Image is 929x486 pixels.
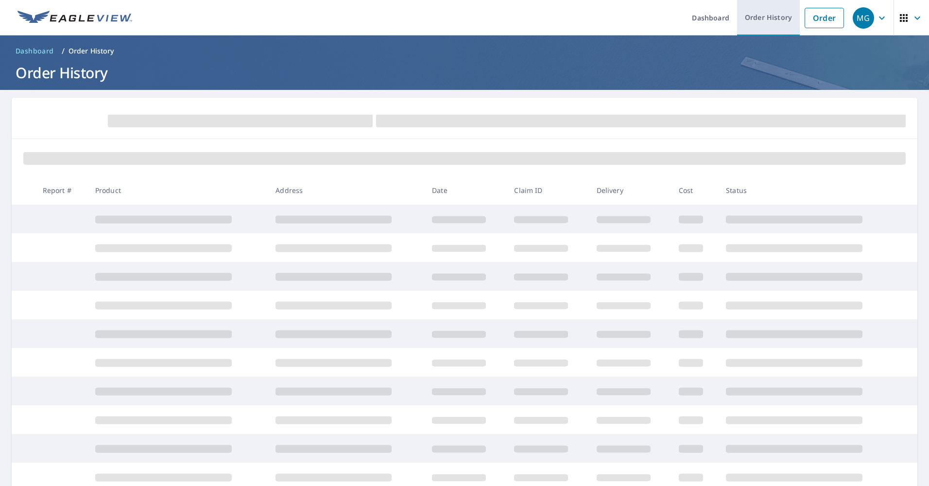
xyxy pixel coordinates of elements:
[506,176,588,205] th: Claim ID
[268,176,424,205] th: Address
[853,7,874,29] div: MG
[589,176,671,205] th: Delivery
[805,8,844,28] a: Order
[62,45,65,57] li: /
[12,43,917,59] nav: breadcrumb
[17,11,132,25] img: EV Logo
[16,46,54,56] span: Dashboard
[671,176,718,205] th: Cost
[87,176,268,205] th: Product
[718,176,899,205] th: Status
[12,63,917,83] h1: Order History
[424,176,506,205] th: Date
[12,43,58,59] a: Dashboard
[35,176,87,205] th: Report #
[69,46,114,56] p: Order History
